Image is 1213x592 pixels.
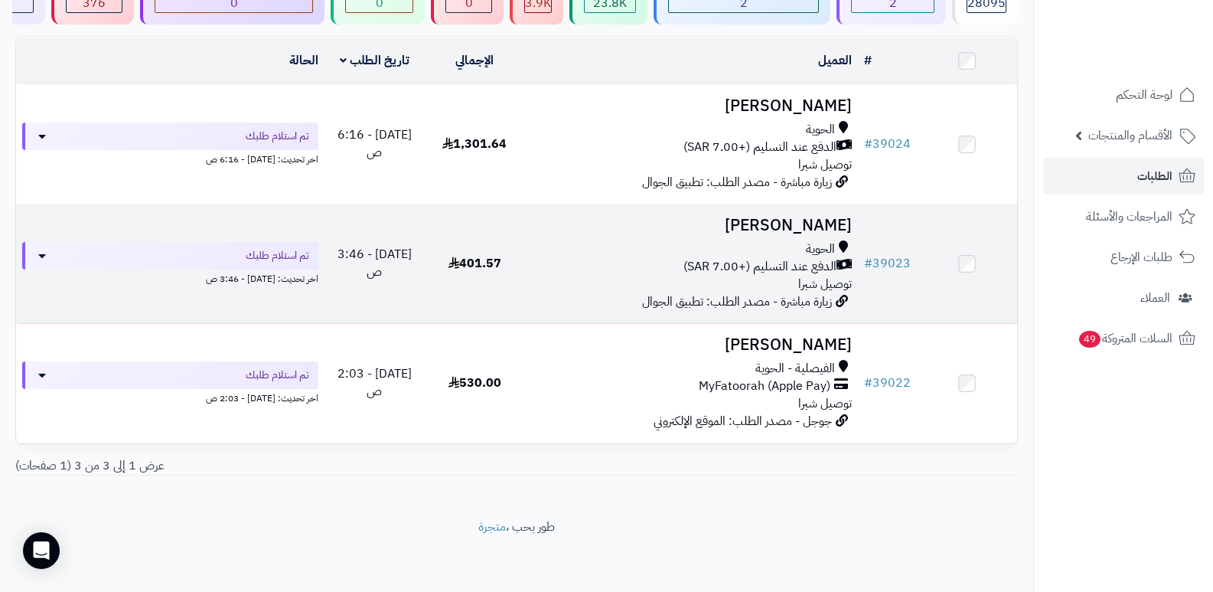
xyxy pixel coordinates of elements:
[864,135,911,153] a: #39024
[531,336,853,354] h3: [PERSON_NAME]
[337,245,412,281] span: [DATE] - 3:46 ص
[654,412,832,430] span: جوجل - مصدر الطلب: الموقع الإلكتروني
[755,360,835,378] span: الفيصلية - الحوية
[806,240,835,258] span: الحوية
[1043,198,1204,235] a: المراجعات والأسئلة
[1109,28,1198,60] img: logo-2.png
[448,254,501,273] span: 401.57
[642,293,832,311] span: زيارة مباشرة - مصدر الطلب: تطبيق الجوال
[683,139,836,156] span: الدفع عند التسليم (+7.00 SAR)
[1043,158,1204,195] a: الطلبات
[1110,247,1172,268] span: طلبات الإرجاع
[23,532,60,569] div: Open Intercom Messenger
[246,368,309,383] span: تم استلام طلبك
[1086,206,1172,227] span: المراجعات والأسئلة
[864,254,911,273] a: #39023
[798,394,852,413] span: توصيل شبرا
[455,51,494,70] a: الإجمالي
[1043,239,1204,276] a: طلبات الإرجاع
[448,374,501,392] span: 530.00
[337,365,412,401] span: [DATE] - 2:03 ص
[1140,287,1170,309] span: العملاء
[1116,84,1172,106] span: لوحة التحكم
[340,51,409,70] a: تاريخ الطلب
[818,51,852,70] a: العميل
[1078,330,1101,348] span: 49
[531,217,853,234] h3: [PERSON_NAME]
[864,254,872,273] span: #
[798,155,852,174] span: توصيل شبرا
[1137,165,1172,187] span: الطلبات
[683,258,836,276] span: الدفع عند التسليم (+7.00 SAR)
[289,51,318,70] a: الحالة
[806,121,835,139] span: الحوية
[442,135,507,153] span: 1,301.64
[1043,320,1204,357] a: السلات المتروكة49
[699,378,830,395] span: MyFatoorah (Apple Pay)
[1043,77,1204,113] a: لوحة التحكم
[864,51,872,70] a: #
[1078,328,1172,349] span: السلات المتروكة
[22,389,318,405] div: اخر تحديث: [DATE] - 2:03 ص
[337,126,412,162] span: [DATE] - 6:16 ص
[531,97,853,115] h3: [PERSON_NAME]
[4,457,517,475] div: عرض 1 إلى 3 من 3 (1 صفحات)
[1043,280,1204,316] a: العملاء
[246,129,309,144] span: تم استلام طلبك
[22,150,318,166] div: اخر تحديث: [DATE] - 6:16 ص
[864,135,872,153] span: #
[478,518,506,536] a: متجرة
[22,270,318,286] div: اخر تحديث: [DATE] - 3:46 ص
[864,374,911,392] a: #39022
[246,248,309,263] span: تم استلام طلبك
[864,374,872,392] span: #
[798,275,852,293] span: توصيل شبرا
[1088,125,1172,146] span: الأقسام والمنتجات
[642,173,832,191] span: زيارة مباشرة - مصدر الطلب: تطبيق الجوال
